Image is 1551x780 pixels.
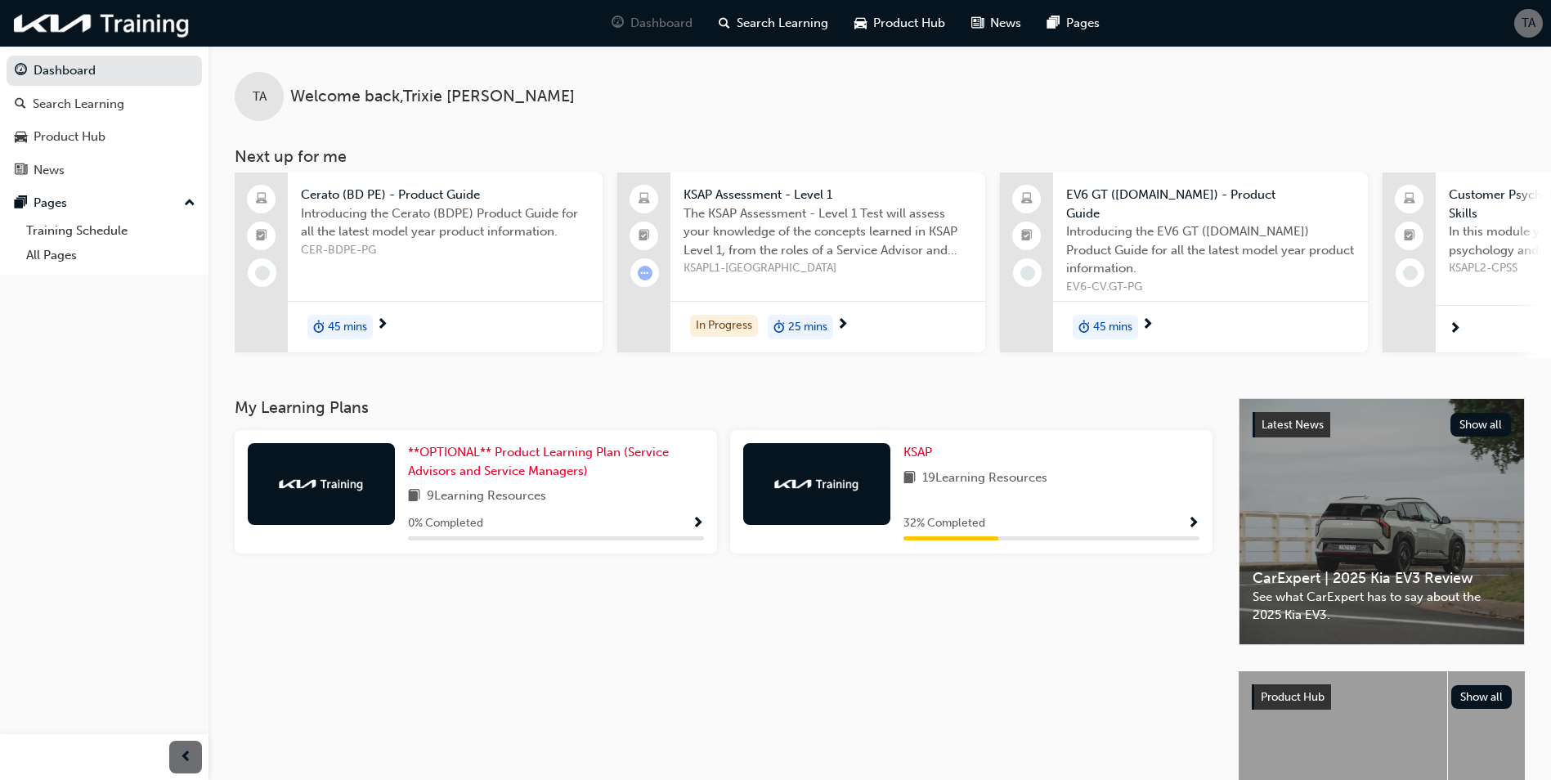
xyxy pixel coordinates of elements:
[1034,7,1113,40] a: pages-iconPages
[1262,418,1324,432] span: Latest News
[408,445,669,478] span: **OPTIONAL** Product Learning Plan (Service Advisors and Service Managers)
[15,164,27,178] span: news-icon
[1450,413,1512,437] button: Show all
[255,266,270,280] span: learningRecordVerb_NONE-icon
[772,476,862,492] img: kia-training
[719,13,730,34] span: search-icon
[15,130,27,145] span: car-icon
[1514,9,1543,38] button: TA
[873,14,945,33] span: Product Hub
[427,486,546,507] span: 9 Learning Resources
[20,218,202,244] a: Training Schedule
[1187,513,1199,534] button: Show Progress
[301,241,589,260] span: CER-BDPE-PG
[408,514,483,533] span: 0 % Completed
[1404,189,1415,210] span: laptop-icon
[1047,13,1060,34] span: pages-icon
[208,147,1551,166] h3: Next up for me
[34,194,67,213] div: Pages
[7,52,202,188] button: DashboardSearch LearningProduct HubNews
[971,13,984,34] span: news-icon
[376,318,388,333] span: next-icon
[1000,173,1368,352] a: EV6 GT ([DOMAIN_NAME]) - Product GuideIntroducing the EV6 GT ([DOMAIN_NAME]) Product Guide for al...
[630,14,693,33] span: Dashboard
[1449,322,1461,337] span: next-icon
[7,188,202,218] button: Pages
[1093,318,1132,337] span: 45 mins
[990,14,1021,33] span: News
[301,204,589,241] span: Introducing the Cerato (BDPE) Product Guide for all the latest model year product information.
[1187,517,1199,531] span: Show Progress
[958,7,1034,40] a: news-iconNews
[408,443,704,480] a: **OPTIONAL** Product Learning Plan (Service Advisors and Service Managers)
[836,318,849,333] span: next-icon
[1522,14,1535,33] span: TA
[903,445,932,459] span: KSAP
[253,87,267,106] span: TA
[706,7,841,40] a: search-iconSearch Learning
[7,56,202,86] a: Dashboard
[1021,189,1033,210] span: laptop-icon
[290,87,575,106] span: Welcome back , Trixie [PERSON_NAME]
[20,243,202,268] a: All Pages
[7,155,202,186] a: News
[7,122,202,152] a: Product Hub
[684,204,972,260] span: The KSAP Assessment - Level 1 Test will assess your knowledge of the concepts learned in KSAP Lev...
[15,196,27,211] span: pages-icon
[692,513,704,534] button: Show Progress
[1403,266,1418,280] span: learningRecordVerb_NONE-icon
[903,468,916,489] span: book-icon
[598,7,706,40] a: guage-iconDashboard
[692,517,704,531] span: Show Progress
[1239,398,1525,645] a: Latest NewsShow allCarExpert | 2025 Kia EV3 ReviewSee what CarExpert has to say about the 2025 Ki...
[1020,266,1035,280] span: learningRecordVerb_NONE-icon
[737,14,828,33] span: Search Learning
[854,13,867,34] span: car-icon
[184,193,195,214] span: up-icon
[313,316,325,338] span: duration-icon
[690,315,758,337] div: In Progress
[612,13,624,34] span: guage-icon
[8,7,196,40] img: kia-training
[235,173,603,352] a: Cerato (BD PE) - Product GuideIntroducing the Cerato (BDPE) Product Guide for all the latest mode...
[1066,14,1100,33] span: Pages
[34,161,65,180] div: News
[328,318,367,337] span: 45 mins
[638,266,652,280] span: learningRecordVerb_ATTEMPT-icon
[1066,278,1355,297] span: EV6-CV.GT-PG
[617,173,985,352] a: KSAP Assessment - Level 1The KSAP Assessment - Level 1 Test will assess your knowledge of the con...
[841,7,958,40] a: car-iconProduct Hub
[1141,318,1154,333] span: next-icon
[1261,690,1325,704] span: Product Hub
[1253,588,1511,625] span: See what CarExpert has to say about the 2025 Kia EV3.
[903,443,939,462] a: KSAP
[1078,316,1090,338] span: duration-icon
[408,486,420,507] span: book-icon
[639,189,650,210] span: laptop-icon
[33,95,124,114] div: Search Learning
[773,316,785,338] span: duration-icon
[235,398,1213,417] h3: My Learning Plans
[256,226,267,247] span: booktick-icon
[903,514,985,533] span: 32 % Completed
[256,189,267,210] span: laptop-icon
[1451,685,1513,709] button: Show all
[639,226,650,247] span: booktick-icon
[788,318,827,337] span: 25 mins
[34,128,105,146] div: Product Hub
[276,476,366,492] img: kia-training
[1404,226,1415,247] span: booktick-icon
[1021,226,1033,247] span: booktick-icon
[1253,412,1511,438] a: Latest NewsShow all
[15,97,26,112] span: search-icon
[684,186,972,204] span: KSAP Assessment - Level 1
[301,186,589,204] span: Cerato (BD PE) - Product Guide
[1252,684,1512,711] a: Product HubShow all
[180,747,192,768] span: prev-icon
[922,468,1047,489] span: 19 Learning Resources
[684,259,972,278] span: KSAPL1-[GEOGRAPHIC_DATA]
[1066,186,1355,222] span: EV6 GT ([DOMAIN_NAME]) - Product Guide
[1253,569,1511,588] span: CarExpert | 2025 Kia EV3 Review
